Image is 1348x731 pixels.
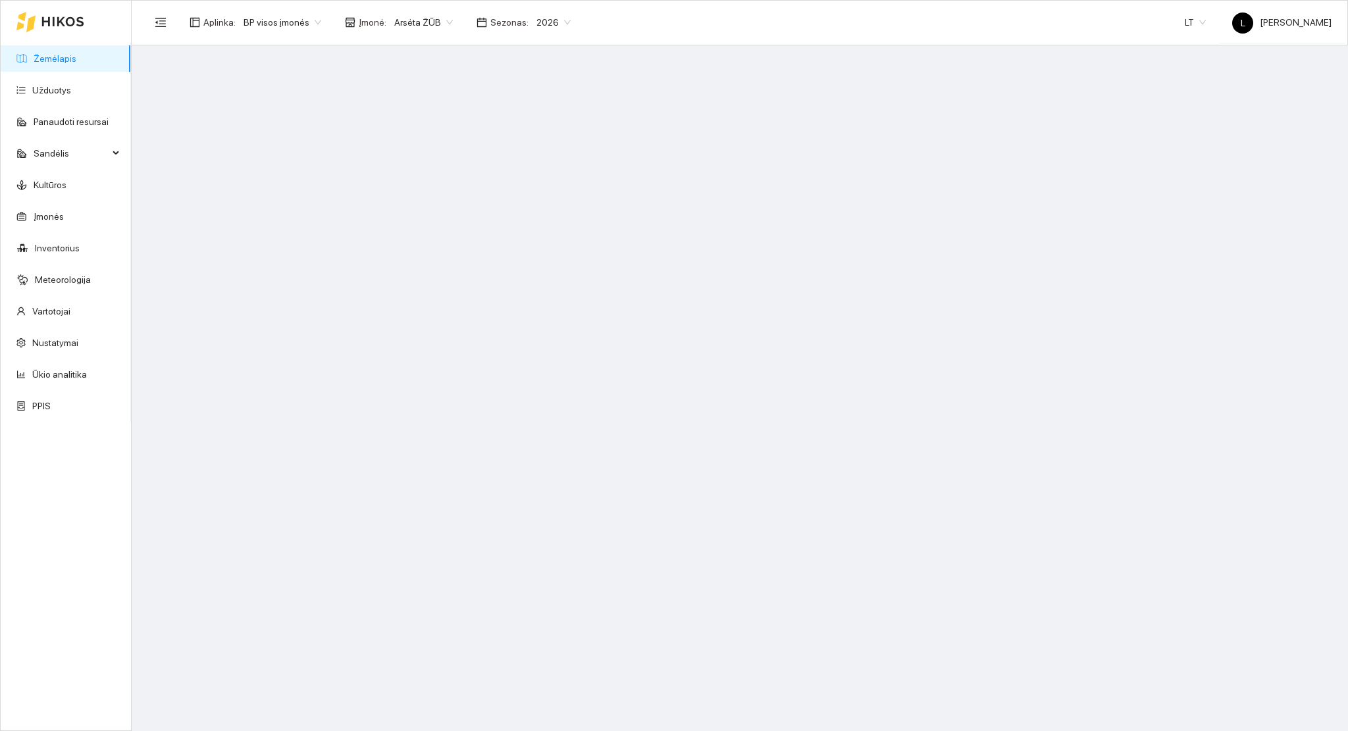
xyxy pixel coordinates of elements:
[34,211,64,222] a: Įmonės
[1232,17,1332,28] span: [PERSON_NAME]
[32,369,87,380] a: Ūkio analitika
[34,116,109,127] a: Panaudoti resursai
[490,15,529,30] span: Sezonas :
[1241,13,1245,34] span: L
[32,85,71,95] a: Užduotys
[35,274,91,285] a: Meteorologija
[190,17,200,28] span: layout
[32,401,51,411] a: PPIS
[359,15,386,30] span: Įmonė :
[32,338,78,348] a: Nustatymai
[34,140,109,166] span: Sandėlis
[1185,13,1206,32] span: LT
[244,13,321,32] span: BP visos įmonės
[147,9,174,36] button: menu-fold
[394,13,453,32] span: Arsėta ŽŪB
[35,243,80,253] a: Inventorius
[34,180,66,190] a: Kultūros
[155,16,167,28] span: menu-fold
[34,53,76,64] a: Žemėlapis
[477,17,487,28] span: calendar
[32,306,70,316] a: Vartotojai
[203,15,236,30] span: Aplinka :
[536,13,571,32] span: 2026
[345,17,355,28] span: shop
